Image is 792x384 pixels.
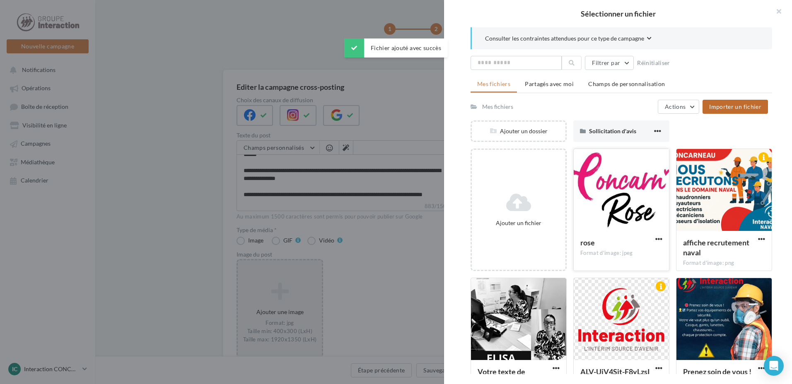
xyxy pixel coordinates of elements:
[658,100,699,114] button: Actions
[585,56,634,70] button: Filtrer par
[344,38,448,58] div: Fichier ajouté avec succès
[634,58,674,68] button: Réinitialiser
[764,356,784,376] div: Open Intercom Messenger
[457,10,779,17] h2: Sélectionner un fichier
[472,127,565,135] div: Ajouter un dossier
[683,259,765,267] div: Format d'image: png
[525,80,574,87] span: Partagés avec moi
[665,103,686,110] span: Actions
[709,103,761,110] span: Importer un fichier
[580,250,662,257] div: Format d'image: jpeg
[588,80,665,87] span: Champs de personnalisation
[683,238,749,257] span: affiche recrutement naval
[482,103,513,111] div: Mes fichiers
[477,80,510,87] span: Mes fichiers
[703,100,768,114] button: Importer un fichier
[485,34,652,44] button: Consulter les contraintes attendues pour ce type de campagne
[580,238,595,247] span: rose
[589,127,636,134] span: Sollicitation d'avis
[485,34,644,43] span: Consulter les contraintes attendues pour ce type de campagne
[475,219,562,227] div: Ajouter un fichier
